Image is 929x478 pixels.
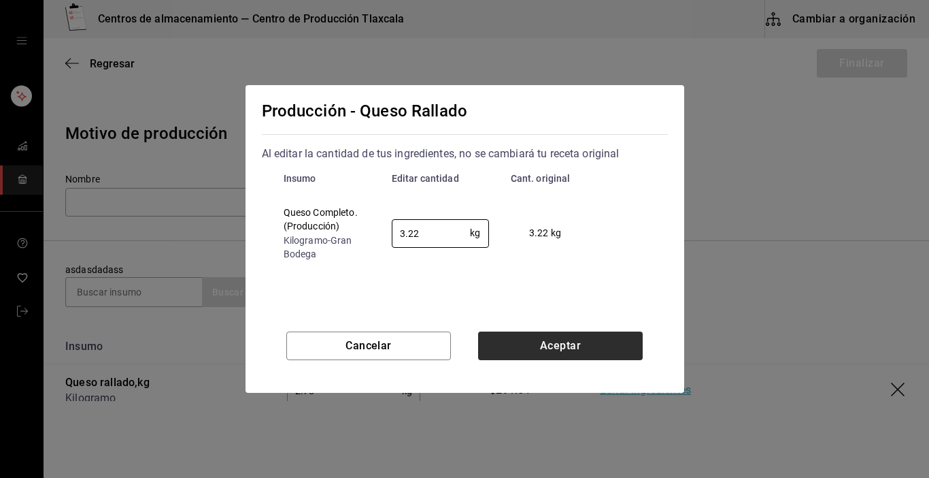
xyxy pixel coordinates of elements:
[381,162,500,195] th: Editar cantidad
[500,162,602,195] th: Cant. original
[284,234,370,261] div: Kilogramo - Gran Bodega
[284,206,370,233] div: Queso Completo. (Producción)
[262,99,668,123] div: Producción - Queso Rallado
[262,146,668,162] div: Al editar la cantidad de tus ingredientes, no se cambiará tu receta original
[392,219,489,248] div: kg
[478,332,643,360] button: Aceptar
[286,332,451,360] button: Cancelar
[529,227,561,238] span: 3.22 kg
[262,162,381,195] th: Insumo
[392,219,471,246] input: 0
